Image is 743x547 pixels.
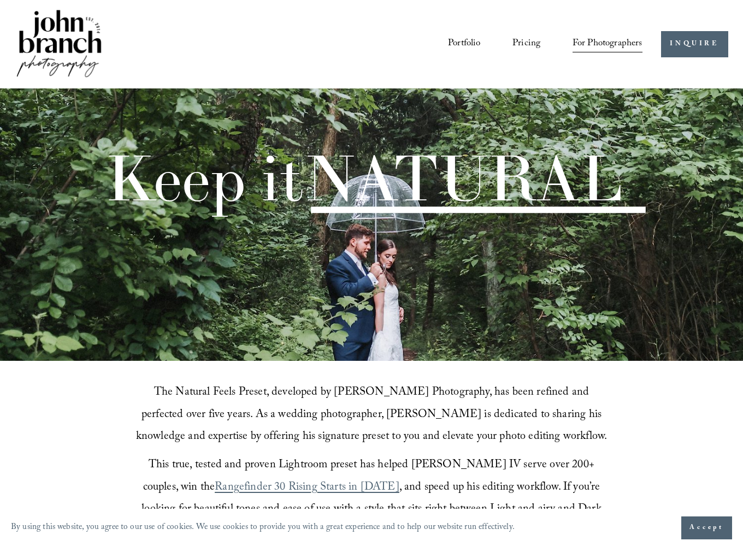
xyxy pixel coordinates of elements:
[11,520,515,537] p: By using this website, you agree to our use of cookies. We use cookies to provide you with a grea...
[573,34,642,55] a: folder dropdown
[681,516,732,539] button: Accept
[573,35,642,53] span: For Photographers
[661,31,728,58] a: INQUIRE
[136,384,608,447] span: The Natural Feels Preset, developed by [PERSON_NAME] Photography, has been refined and perfected ...
[15,8,103,81] img: John Branch IV Photography
[304,138,622,218] span: NATURAL
[215,479,399,497] a: Rangefinder 30 Rising Starts in [DATE]
[105,146,622,210] h1: Keep it
[143,456,598,497] span: This true, tested and proven Lightroom preset has helped [PERSON_NAME] IV serve over 200+ couples...
[512,34,540,55] a: Pricing
[689,522,724,533] span: Accept
[448,34,481,55] a: Portfolio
